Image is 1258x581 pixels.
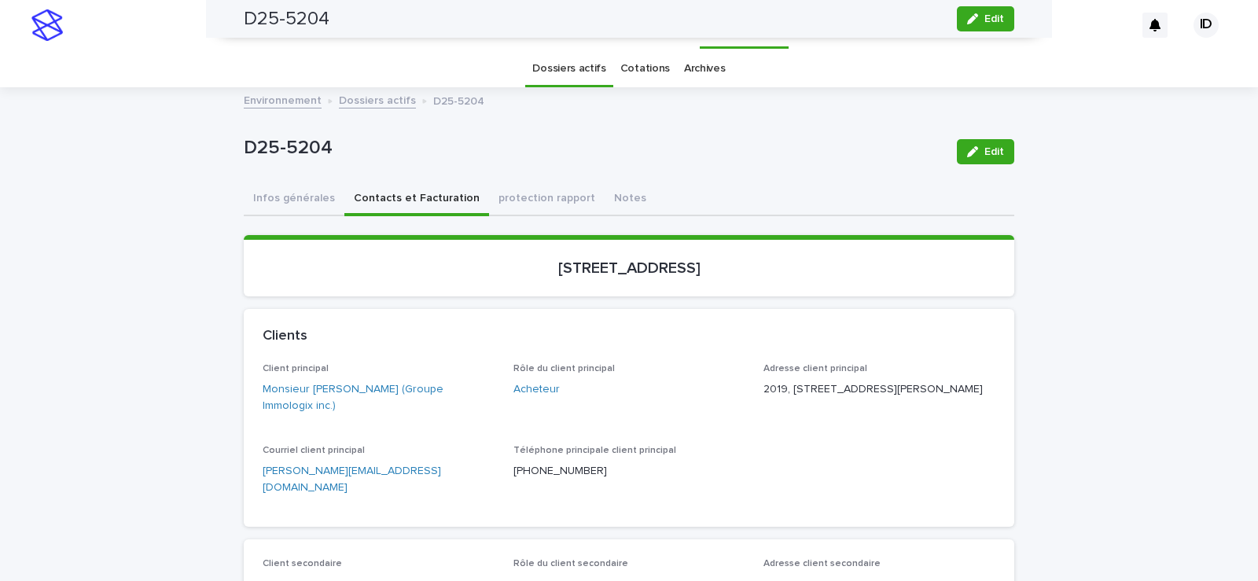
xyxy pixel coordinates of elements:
div: ID [1194,13,1219,38]
button: Infos générales [244,183,344,216]
a: Monsieur [PERSON_NAME] (Groupe Immologix inc.) [263,381,495,414]
span: Client principal [263,364,329,373]
span: Edit [984,146,1004,157]
a: Acheteur [513,381,560,398]
p: 2019, [STREET_ADDRESS][PERSON_NAME] [763,381,995,398]
span: Client secondaire [263,559,342,568]
span: Courriel client principal [263,446,365,455]
p: D25-5204 [433,91,484,108]
button: Notes [605,183,656,216]
a: Dossiers actifs [339,90,416,108]
h2: Clients [263,328,307,345]
button: protection rapport [489,183,605,216]
a: Archives [684,50,726,87]
span: Rôle du client secondaire [513,559,628,568]
a: Dossiers actifs [532,50,605,87]
span: Adresse client secondaire [763,559,881,568]
a: Environnement [244,90,322,108]
p: [STREET_ADDRESS] [263,259,995,278]
p: [PHONE_NUMBER] [513,463,745,480]
span: Adresse client principal [763,364,867,373]
p: D25-5204 [244,137,944,160]
button: Edit [957,139,1014,164]
span: Rôle du client principal [513,364,615,373]
a: [PERSON_NAME][EMAIL_ADDRESS][DOMAIN_NAME] [263,465,441,493]
button: Contacts et Facturation [344,183,489,216]
a: Cotations [620,50,670,87]
img: stacker-logo-s-only.png [31,9,63,41]
span: Téléphone principale client principal [513,446,676,455]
